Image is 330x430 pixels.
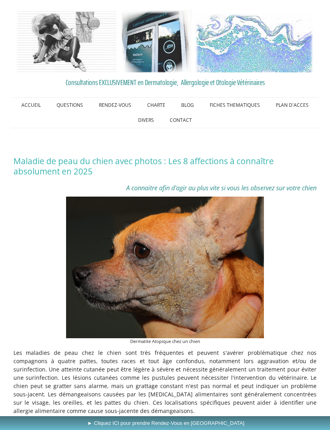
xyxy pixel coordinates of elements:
[13,156,317,177] h1: Maladie de peau du chien avec photos : Les 8 affections à connaître absolument en 2025
[49,98,91,113] a: QUESTIONS
[91,98,139,113] a: RENDEZ-VOUS
[162,113,200,128] a: CONTACT
[126,184,317,192] span: A connaitre afin d'agir au plus vite si vous les observez sur votre chien
[87,420,245,426] span: ► Cliquez ICI pour prendre Rendez-Vous en [GEOGRAPHIC_DATA]
[13,349,317,415] p: Les maladies de peau chez le chien sont très fréquentes et peuvent s'avérer problématique chez no...
[130,113,162,128] a: DIVERS
[13,98,49,113] a: ACCUEIL
[268,98,317,113] a: PLAN D'ACCES
[202,98,268,113] a: FICHES THEMATIQUES
[66,338,264,345] figcaption: Dermatite Atopique chez un chien
[173,98,202,113] a: BLOG
[13,76,317,88] a: Consultations EXCLUSIVEMENT en Dermatologie, Allergologie et Otologie Vétérinaires
[139,98,173,113] a: CHARTE
[66,197,264,338] img: Maladie de peau du chien avec photos : Image 1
